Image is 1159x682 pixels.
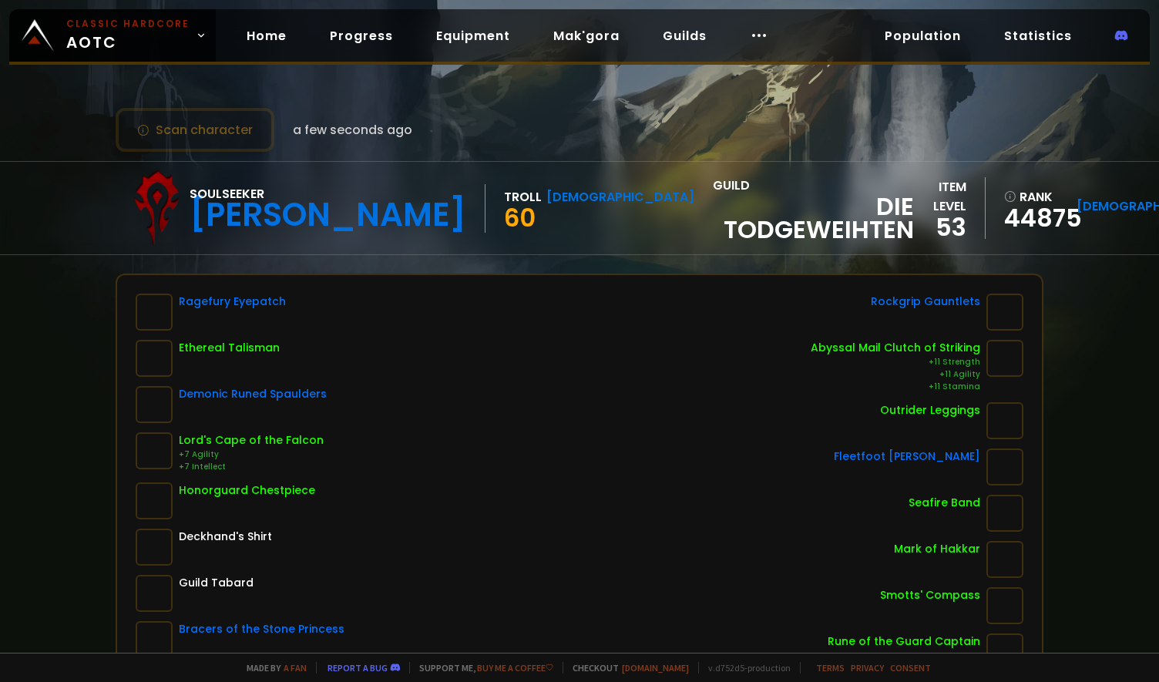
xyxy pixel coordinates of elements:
img: item-17736 [986,294,1023,331]
div: Bracers of the Stone Princess [179,621,344,637]
div: item level [914,177,966,216]
div: [DEMOGRAPHIC_DATA] [546,187,694,207]
div: Troll [504,187,542,207]
img: item-11735 [136,294,173,331]
div: +11 Strength [811,356,980,368]
div: Seafire Band [909,495,980,511]
img: item-11882 [986,402,1023,439]
div: Guild Tabard [179,575,254,591]
small: Classic Hardcore [66,17,190,31]
div: [PERSON_NAME] [190,203,466,227]
a: Population [872,20,973,52]
img: item-17714 [136,621,173,658]
div: Rune of the Guard Captain [828,633,980,650]
a: Home [234,20,299,52]
span: Support me, [409,662,553,674]
button: Scan character [116,108,274,152]
a: Buy me a coffee [477,662,553,674]
div: Outrider Leggings [880,402,980,418]
img: item-9650 [136,482,173,519]
a: [DOMAIN_NAME] [622,662,689,674]
a: Progress [317,20,405,52]
div: rank [1004,187,1067,207]
span: Made by [237,662,307,674]
a: 44875 [1004,207,1067,230]
div: +7 Intellect [179,461,324,473]
div: +7 Agility [179,449,324,461]
img: item-5107 [136,529,173,566]
div: Deckhand's Shirt [179,529,272,545]
div: Ethereal Talisman [179,340,280,356]
img: item-4130 [986,587,1023,624]
img: item-13257 [136,386,173,423]
div: Lord's Cape of the Falcon [179,432,324,449]
div: Demonic Runed Spaulders [179,386,327,402]
img: item-4549 [986,495,1023,532]
div: +11 Agility [811,368,980,381]
span: AOTC [66,17,190,54]
a: a fan [284,662,307,674]
a: Mak'gora [541,20,632,52]
div: Honorguard Chestpiece [179,482,315,499]
div: Soulseeker [190,184,466,203]
a: Statistics [992,20,1084,52]
a: Privacy [851,662,884,674]
img: item-10780 [986,541,1023,578]
img: item-4430 [136,340,173,377]
a: Terms [816,662,845,674]
div: Rockgrip Gauntlets [871,294,980,310]
span: a few seconds ago [293,120,412,139]
a: Equipment [424,20,522,52]
a: Consent [890,662,931,674]
a: Report a bug [328,662,388,674]
img: item-20670 [986,340,1023,377]
a: Guilds [650,20,719,52]
span: v. d752d5 - production [698,662,791,674]
img: item-10079 [136,432,173,469]
span: 60 [504,200,536,235]
div: guild [713,176,914,241]
img: item-5976 [136,575,173,612]
div: Smotts' Compass [880,587,980,603]
img: item-11627 [986,449,1023,485]
div: Ragefury Eyepatch [179,294,286,310]
span: Die Todgeweihten [713,195,914,241]
div: +11 Stamina [811,381,980,393]
div: Fleetfoot [PERSON_NAME] [834,449,980,465]
a: Classic HardcoreAOTC [9,9,216,62]
div: Abyssal Mail Clutch of Striking [811,340,980,356]
div: 53 [914,216,966,239]
div: Mark of Hakkar [894,541,980,557]
span: Checkout [563,662,689,674]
